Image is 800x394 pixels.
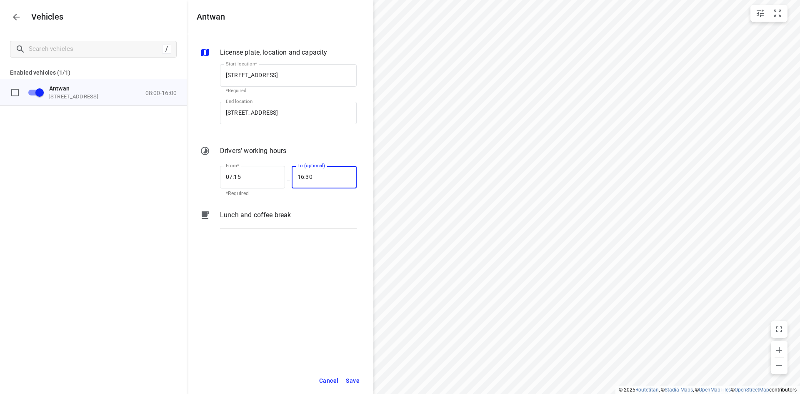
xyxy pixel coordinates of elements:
button: Map settings [752,5,769,22]
p: — [285,178,292,184]
span: Antwan [49,85,70,91]
h5: Antwan [197,12,225,22]
p: 08:00-16:00 [145,89,177,96]
p: Drivers’ working hours [220,146,286,156]
p: *Required [226,88,351,93]
div: small contained button group [750,5,787,22]
li: © 2025 , © , © © contributors [619,387,797,393]
button: Save [342,372,363,389]
a: OpenMapTiles [699,387,731,393]
a: Stadia Maps [665,387,693,393]
p: License plate, location and capacity [220,48,327,58]
span: Disable [23,84,44,100]
a: Routetitan [635,387,659,393]
p: Vehicles [25,12,64,22]
span: Save [346,376,360,386]
p: Lunch and coffee break [220,210,291,220]
span: Cancel [319,376,338,386]
div: / [162,45,171,54]
button: Fit zoom [769,5,786,22]
input: Search vehicles [29,43,162,55]
p: [STREET_ADDRESS] [49,93,132,100]
p: *Required [226,190,279,198]
button: Cancel [315,372,342,389]
div: Drivers’ working hours [200,146,357,158]
div: Lunch and coffee break [200,210,357,235]
a: OpenStreetMap [735,387,769,393]
div: License plate, location and capacity [200,48,357,59]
